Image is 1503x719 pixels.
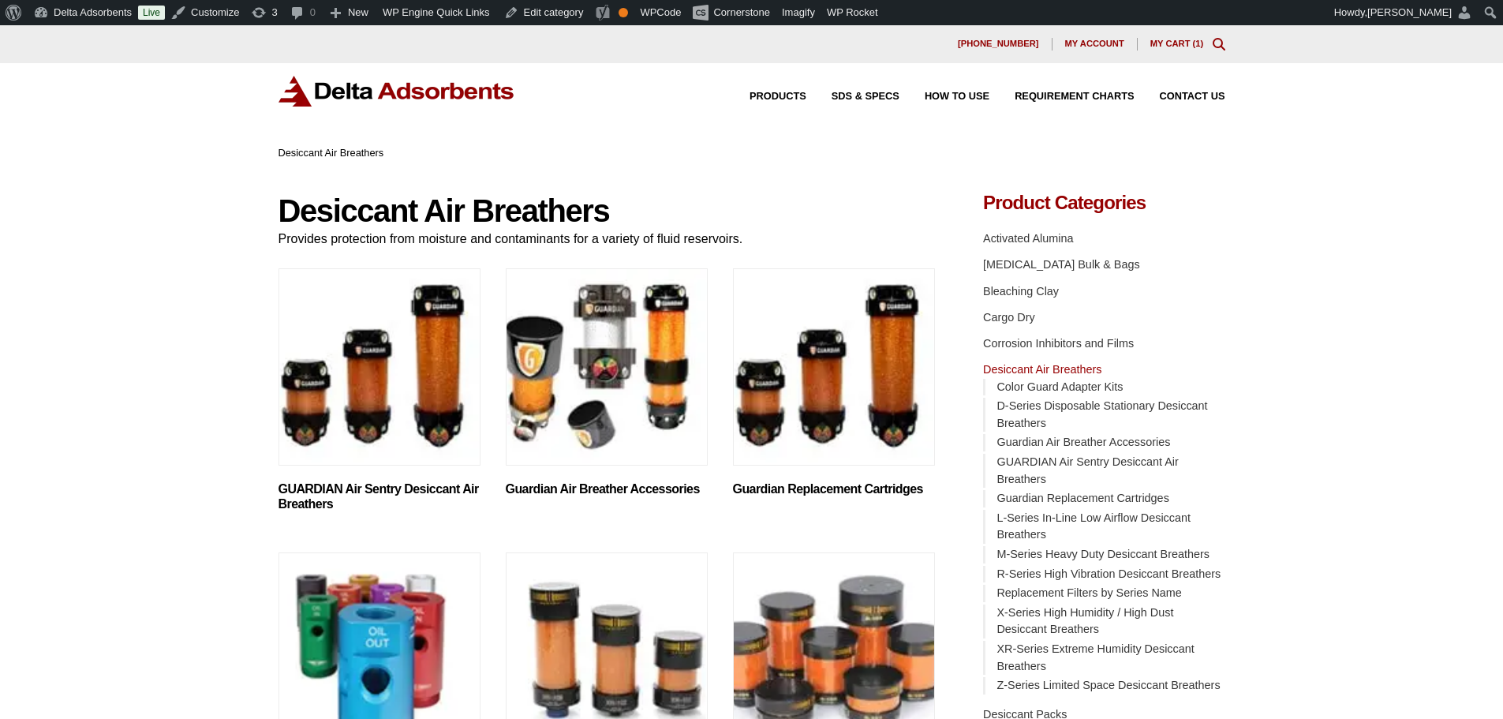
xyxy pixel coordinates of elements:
[832,92,899,102] span: SDS & SPECS
[506,268,708,496] a: Visit product category Guardian Air Breather Accessories
[733,268,935,466] img: Guardian Replacement Cartridges
[279,268,480,466] img: GUARDIAN Air Sentry Desiccant Air Breathers
[1367,6,1452,18] span: [PERSON_NAME]
[1150,39,1204,48] a: My Cart (1)
[996,586,1181,599] a: Replacement Filters by Series Name
[733,481,935,496] h2: Guardian Replacement Cartridges
[983,337,1134,350] a: Corrosion Inhibitors and Films
[996,548,1210,560] a: M-Series Heavy Duty Desiccant Breathers
[996,606,1173,636] a: X-Series High Humidity / High Dust Desiccant Breathers
[1160,92,1225,102] span: Contact Us
[724,92,806,102] a: Products
[1135,92,1225,102] a: Contact Us
[506,481,708,496] h2: Guardian Air Breather Accessories
[750,92,806,102] span: Products
[1052,38,1138,51] a: My account
[806,92,899,102] a: SDS & SPECS
[1065,39,1124,48] span: My account
[996,642,1194,672] a: XR-Series Extreme Humidity Desiccant Breathers
[138,6,165,20] a: Live
[925,92,989,102] span: How to Use
[996,436,1170,448] a: Guardian Air Breather Accessories
[958,39,1039,48] span: [PHONE_NUMBER]
[1015,92,1134,102] span: Requirement Charts
[279,76,515,107] img: Delta Adsorbents
[983,311,1035,324] a: Cargo Dry
[619,8,628,17] div: OK
[996,455,1178,485] a: GUARDIAN Air Sentry Desiccant Air Breathers
[899,92,989,102] a: How to Use
[279,481,480,511] h2: GUARDIAN Air Sentry Desiccant Air Breathers
[983,363,1101,376] a: Desiccant Air Breathers
[996,679,1220,691] a: Z-Series Limited Space Desiccant Breathers
[983,285,1059,298] a: Bleaching Clay
[996,380,1123,393] a: Color Guard Adapter Kits
[983,232,1073,245] a: Activated Alumina
[945,38,1052,51] a: [PHONE_NUMBER]
[279,193,937,228] h1: Desiccant Air Breathers
[983,193,1224,212] h4: Product Categories
[996,492,1168,504] a: Guardian Replacement Cartridges
[983,258,1140,271] a: [MEDICAL_DATA] Bulk & Bags
[1213,38,1225,51] div: Toggle Modal Content
[279,228,937,249] p: Provides protection from moisture and contaminants for a variety of fluid reservoirs.
[996,399,1207,429] a: D-Series Disposable Stationary Desiccant Breathers
[996,511,1191,541] a: L-Series In-Line Low Airflow Desiccant Breathers
[279,268,480,511] a: Visit product category GUARDIAN Air Sentry Desiccant Air Breathers
[996,567,1221,580] a: R-Series High Vibration Desiccant Breathers
[733,268,935,496] a: Visit product category Guardian Replacement Cartridges
[279,147,384,159] span: Desiccant Air Breathers
[506,268,708,466] img: Guardian Air Breather Accessories
[989,92,1134,102] a: Requirement Charts
[1195,39,1200,48] span: 1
